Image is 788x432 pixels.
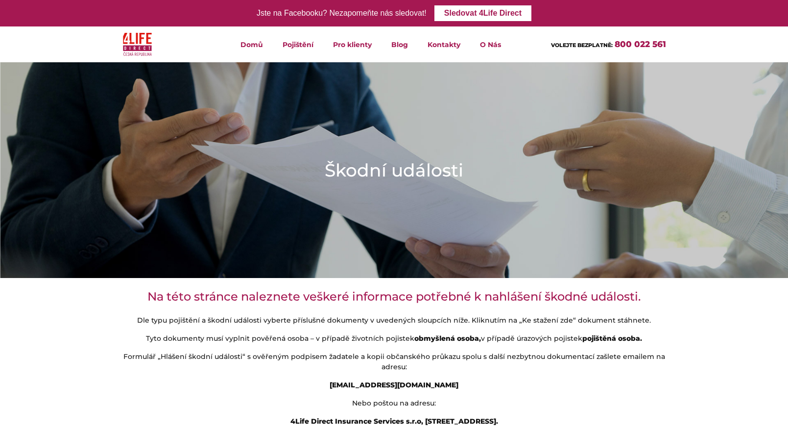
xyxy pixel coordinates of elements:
a: Sledovat 4Life Direct [434,5,531,21]
strong: 4Life Direct Insurance Services s.r.o, [STREET_ADDRESS]. [290,417,498,426]
a: 800 022 561 [615,39,666,49]
strong: pojištěná osoba. [582,334,642,343]
p: Nebo poštou na adresu: [122,398,666,408]
p: Formulář „Hlášení škodní události“ s ověřeným podpisem žadatele a kopii občanského průkazu spolu ... [122,352,666,372]
p: Dle typu pojištění a škodní události vyberte příslušné dokumenty v uvedených sloupcích níže. Klik... [122,315,666,326]
a: Kontakty [418,26,470,62]
span: VOLEJTE BEZPLATNĚ: [551,42,613,49]
div: Jste na Facebooku? Nezapomeňte nás sledovat! [257,6,427,21]
a: Domů [231,26,273,62]
strong: [EMAIL_ADDRESS][DOMAIN_NAME] [330,381,458,389]
h1: Škodní události [325,158,463,182]
h3: Na této stránce naleznete veškeré informace potřebné k nahlášení škodné události. [122,290,666,304]
p: Tyto dokumenty musí vyplnit pověřená osoba – v případě životních pojistek v případě úrazových poj... [122,333,666,344]
img: 4Life Direct Česká republika logo [123,30,152,58]
strong: obmyšlená osoba, [414,334,481,343]
a: Blog [382,26,418,62]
